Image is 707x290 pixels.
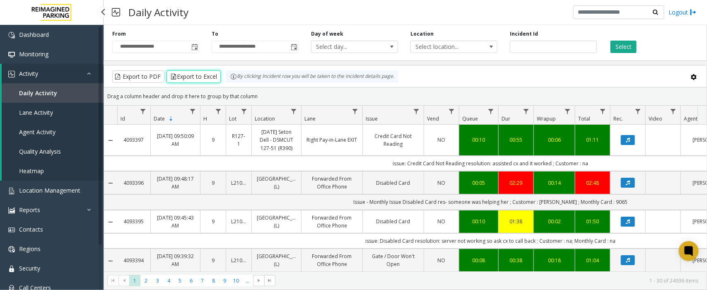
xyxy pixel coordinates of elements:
label: Day of week [311,30,343,38]
a: Disabled Card [368,179,419,187]
span: Page 11 [242,275,253,286]
a: [DATE] 09:45:43 AM [156,214,195,230]
div: Data table [104,106,707,271]
span: Quality Analysis [19,147,61,155]
span: Page 4 [163,275,174,286]
a: [DATE] 09:48:17 AM [156,175,195,191]
span: Page 6 [186,275,197,286]
img: infoIcon.svg [230,73,237,80]
span: Page 8 [208,275,219,286]
a: Issue Filter Menu [411,106,422,117]
a: 4093395 [122,217,145,225]
a: L21092801 [231,179,246,187]
span: Lot [229,115,236,122]
span: Vend [427,115,439,122]
a: Disabled Card [368,217,419,225]
span: Lane [304,115,316,122]
span: Dashboard [19,31,49,39]
img: 'icon' [8,207,15,214]
a: Total Filter Menu [597,106,608,117]
a: 01:04 [580,256,605,264]
span: NO [438,257,446,264]
img: 'icon' [8,51,15,58]
a: 9 [205,136,221,144]
kendo-pager-info: 1 - 30 of 24936 items [280,277,698,284]
a: Forwarded From Office Phone [306,252,357,268]
a: Lane Filter Menu [350,106,361,117]
a: Collapse Details [104,258,117,264]
a: 00:08 [464,256,493,264]
a: Daily Activity [2,83,104,103]
a: L21092801 [231,217,246,225]
img: 'icon' [8,32,15,39]
img: pageIcon [112,2,120,22]
span: Page 1 [129,275,140,286]
a: Gate / Door Won't Open [368,252,419,268]
a: Dur Filter Menu [521,106,532,117]
span: H [203,115,207,122]
label: Location [410,30,434,38]
label: To [212,30,218,38]
span: Activity [19,70,38,77]
a: 00:38 [504,256,528,264]
a: 01:50 [580,217,605,225]
a: Queue Filter Menu [485,106,497,117]
img: 'icon' [8,188,15,194]
div: 00:05 [464,179,493,187]
a: NO [429,217,454,225]
div: 01:11 [580,136,605,144]
span: Id [121,115,125,122]
a: [GEOGRAPHIC_DATA] (L) [257,175,296,191]
span: NO [438,136,446,143]
span: Queue [462,115,478,122]
span: Select day... [311,41,380,53]
a: L21092801 [231,256,246,264]
span: Total [578,115,590,122]
span: Page 10 [231,275,242,286]
span: Video [649,115,662,122]
span: Location [255,115,275,122]
div: 00:06 [539,136,570,144]
span: Dur [502,115,510,122]
a: NO [429,136,454,144]
h3: Daily Activity [124,2,193,22]
button: Export to PDF [112,70,164,83]
a: Agent Activity [2,122,104,142]
span: Daily Activity [19,89,57,97]
label: Incident Id [510,30,538,38]
a: Vend Filter Menu [446,106,457,117]
span: Contacts [19,225,43,233]
a: 4093397 [122,136,145,144]
span: Monitoring [19,50,48,58]
a: Heatmap [2,161,104,181]
a: 00:02 [539,217,570,225]
span: Sortable [168,116,174,122]
span: Go to the next page [256,277,262,284]
span: Page 2 [140,275,152,286]
div: 02:48 [580,179,605,187]
a: [DATE] 09:50:09 AM [156,132,195,148]
img: 'icon' [8,266,15,272]
a: [DATE] 09:39:32 AM [156,252,195,268]
a: 00:10 [464,217,493,225]
a: [GEOGRAPHIC_DATA] (L) [257,214,296,230]
a: 00:18 [539,256,570,264]
span: Agent Activity [19,128,55,136]
span: NO [438,218,446,225]
a: Forwarded From Office Phone [306,175,357,191]
a: Id Filter Menu [138,106,149,117]
a: Date Filter Menu [187,106,198,117]
a: 02:29 [504,179,528,187]
a: 00:14 [539,179,570,187]
span: Security [19,264,40,272]
span: Go to the last page [264,275,275,287]
span: Toggle popup [289,41,298,53]
a: R127-1 [231,132,246,148]
span: Page 5 [174,275,186,286]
